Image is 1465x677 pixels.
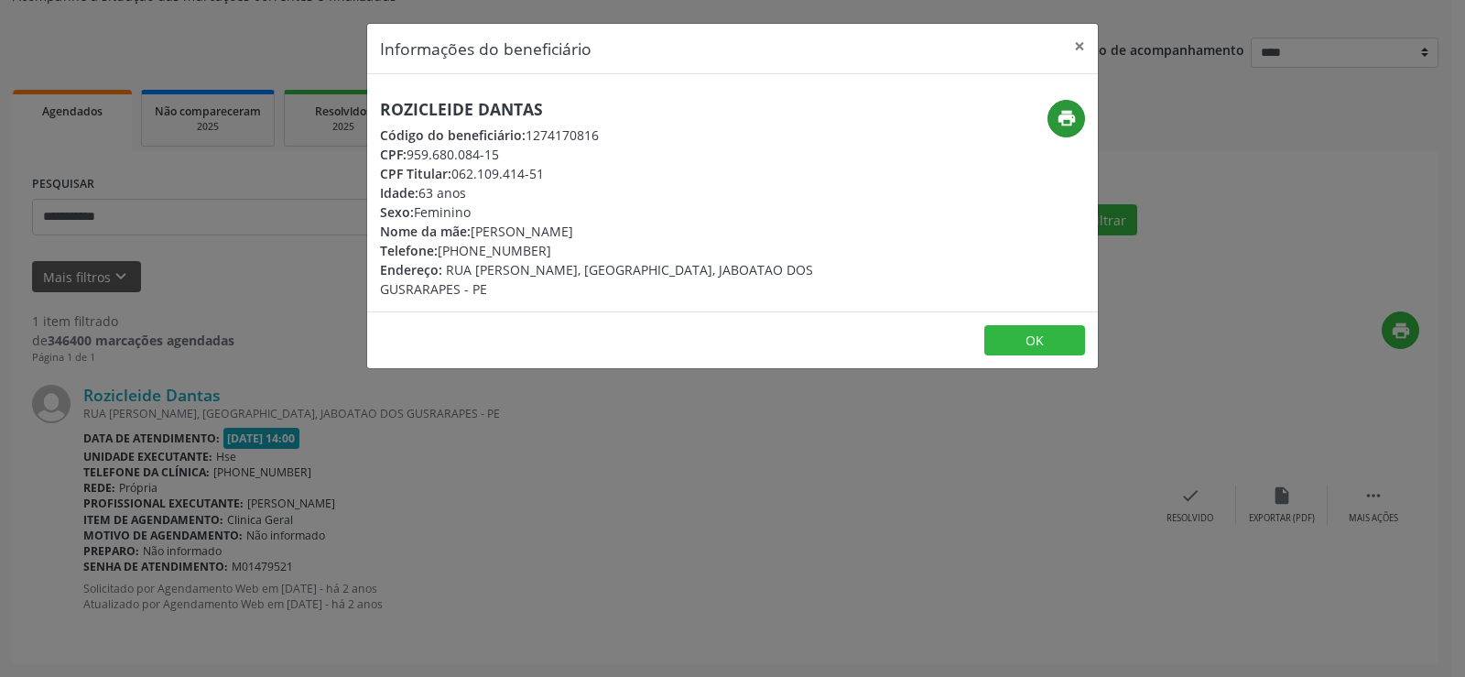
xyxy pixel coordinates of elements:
span: Idade: [380,184,418,202]
div: 062.109.414-51 [380,164,841,183]
span: Endereço: [380,261,442,278]
span: RUA [PERSON_NAME], [GEOGRAPHIC_DATA], JABOATAO DOS GUSRARAPES - PE [380,261,813,298]
button: print [1047,100,1085,137]
span: CPF: [380,146,407,163]
i: print [1057,108,1077,128]
div: 959.680.084-15 [380,145,841,164]
h5: Rozicleide Dantas [380,100,841,119]
span: Sexo: [380,203,414,221]
span: CPF Titular: [380,165,451,182]
span: Código do beneficiário: [380,126,526,144]
div: Feminino [380,202,841,222]
h5: Informações do beneficiário [380,37,591,60]
span: Nome da mãe: [380,223,471,240]
div: [PHONE_NUMBER] [380,241,841,260]
span: Telefone: [380,242,438,259]
div: [PERSON_NAME] [380,222,841,241]
div: 63 anos [380,183,841,202]
button: OK [984,325,1085,356]
div: 1274170816 [380,126,841,145]
button: Close [1061,24,1098,69]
